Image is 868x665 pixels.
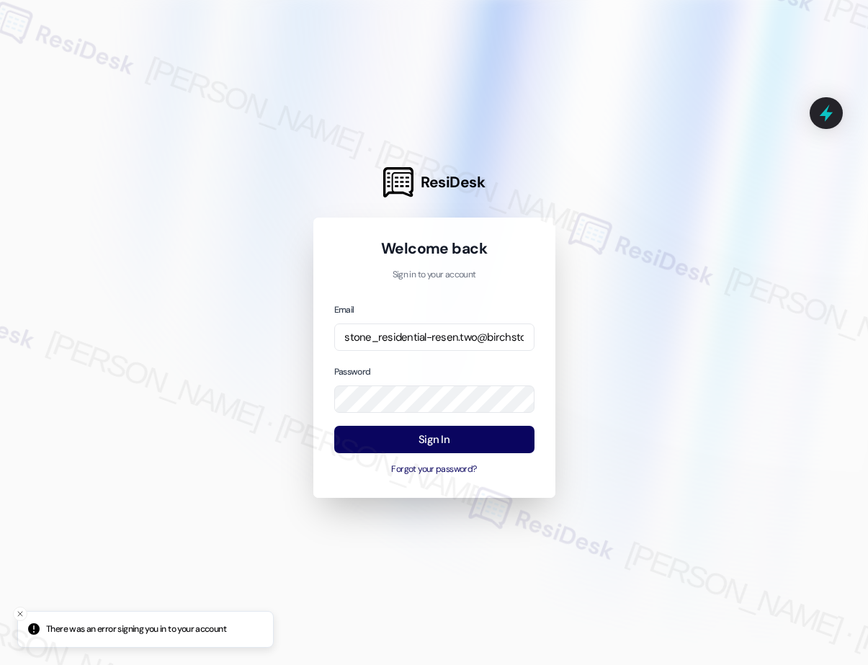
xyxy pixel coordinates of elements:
button: Close toast [13,607,27,621]
label: Email [334,304,354,316]
label: Password [334,366,371,378]
h1: Welcome back [334,238,534,259]
input: name@example.com [334,323,534,352]
span: ResiDesk [421,172,485,192]
p: There was an error signing you in to your account [46,623,226,636]
button: Forgot your password? [334,463,534,476]
img: ResiDesk Logo [383,167,413,197]
p: Sign in to your account [334,269,534,282]
button: Sign In [334,426,534,454]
